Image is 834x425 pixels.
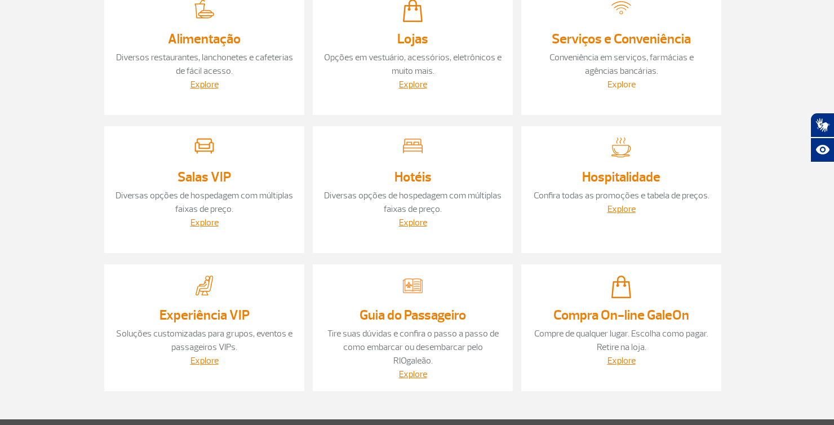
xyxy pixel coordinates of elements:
[190,79,219,90] a: Explore
[553,307,689,324] a: Compra On-line GaleOn
[399,79,427,90] a: Explore
[607,79,636,90] a: Explore
[552,30,691,47] a: Serviços e Conveniência
[399,369,427,380] a: Explore
[810,138,834,162] button: Abrir recursos assistivos.
[159,307,250,324] a: Experiência VIP
[810,113,834,138] button: Abrir tradutor de língua de sinais.
[397,30,428,47] a: Lojas
[810,113,834,162] div: Plugin de acessibilidade da Hand Talk.
[394,169,432,185] a: Hotéis
[549,52,694,77] a: Conveniência em serviços, farmácias e agências bancárias.
[607,355,636,366] a: Explore
[324,52,502,77] a: Opções em vestuário, acessórios, eletrônicos e muito mais.
[190,355,219,366] a: Explore
[116,190,293,215] a: Diversas opções de hospedagem com múltiplas faixas de preço.
[327,328,499,366] a: Tire suas dúvidas e confira o passo a passo de como embarcar ou desembarcar pelo RIOgaleão.
[582,169,660,185] a: Hospitalidade
[324,190,502,215] a: Diversas opções de hospedagem com múltiplas faixas de preço.
[360,307,466,324] a: Guia do Passageiro
[178,169,231,185] a: Salas VIP
[168,30,241,47] a: Alimentação
[190,217,219,228] a: Explore
[534,190,709,201] a: Confira todas as promoções e tabela de preços.
[116,52,293,77] a: Diversos restaurantes, lanchonetes e cafeterias de fácil acesso.
[534,328,708,353] a: Compre de qualquer lugar. Escolha como pagar. Retire na loja.
[607,203,636,215] a: Explore
[399,217,427,228] a: Explore
[116,328,292,353] a: Soluções customizadas para grupos, eventos e passageiros VIPs.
